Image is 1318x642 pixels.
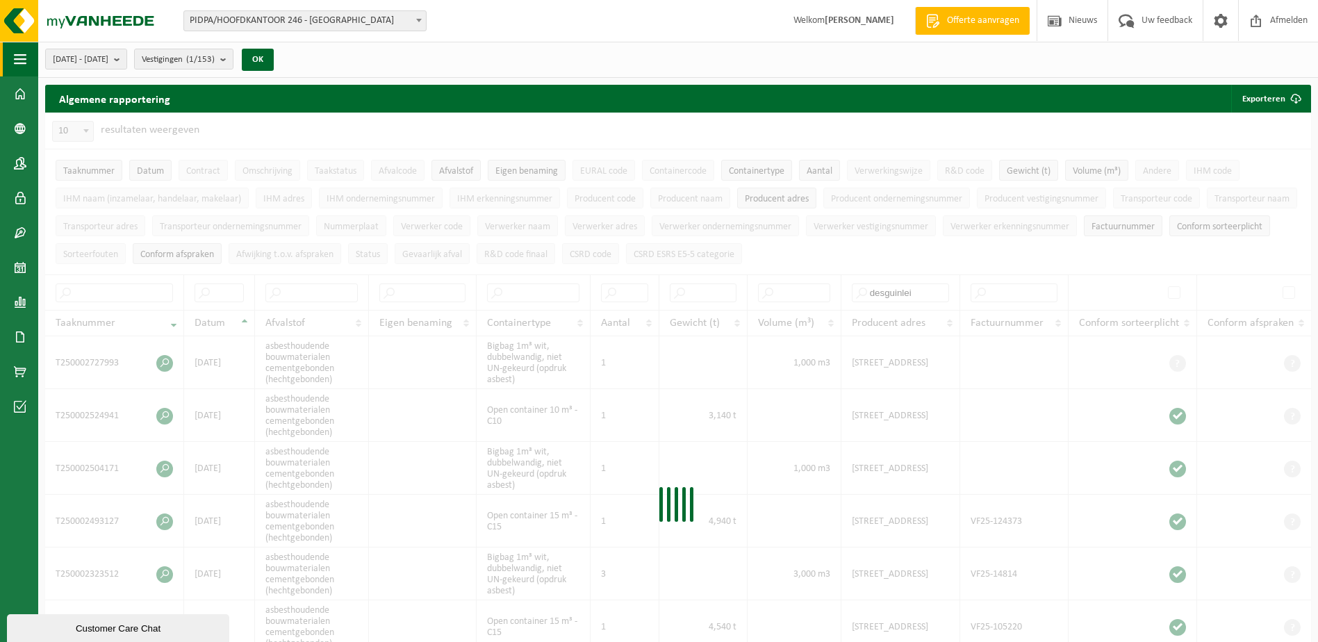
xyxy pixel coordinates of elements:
span: Vestigingen [142,49,215,70]
button: OK [242,49,274,71]
iframe: chat widget [7,611,232,642]
h2: Algemene rapportering [45,85,184,113]
a: Offerte aanvragen [915,7,1030,35]
button: Vestigingen(1/153) [134,49,233,69]
span: PIDPA/HOOFDKANTOOR 246 - ANTWERPEN [184,11,426,31]
strong: [PERSON_NAME] [825,15,894,26]
span: Offerte aanvragen [944,14,1023,28]
button: Exporteren [1231,85,1310,113]
count: (1/153) [186,55,215,64]
button: [DATE] - [DATE] [45,49,127,69]
span: [DATE] - [DATE] [53,49,108,70]
span: PIDPA/HOOFDKANTOOR 246 - ANTWERPEN [183,10,427,31]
